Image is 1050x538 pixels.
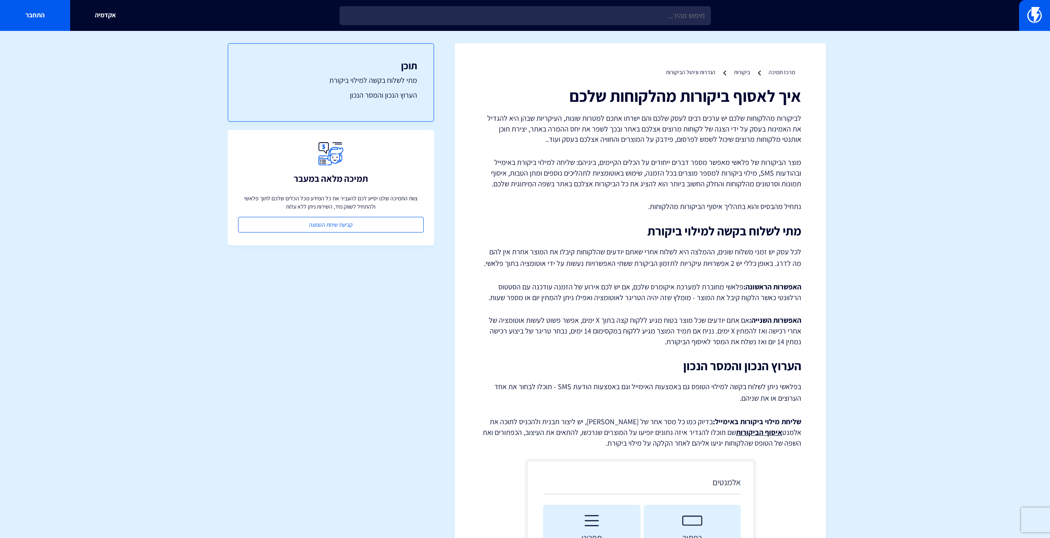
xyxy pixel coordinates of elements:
[245,90,417,101] a: הערוץ הנכון והמסר הנכון
[773,315,801,325] strong: האפשרות
[749,315,772,325] strong: השנייה:
[479,416,801,448] p: בדיוק כמו כל מסר אחר של [PERSON_NAME], יש ליצור תבנית ולהכניס לתוכה את אלמנט שם תוכלו להגדיר איזה...
[238,217,424,233] a: קביעת שיחת הטמעה
[479,224,801,238] h2: מתי לשלוח בקשה למילוי ביקורת
[245,60,417,71] h3: תוכן
[479,381,801,404] p: בפלאשי ניתן לשלוח בקשה למילוי הטופס גם באמצעות האימייל וגם באמצעות הודעת SMS - תוכלו לבחור את אחד...
[666,68,715,76] a: הגדרות וניהול הביקורות
[479,201,801,212] p: נתחיל מהבסיס והוא בתהליך איסוף הביקורות מהלקוחות.
[245,75,417,86] a: מתי לשלוח בקשה למילוי ביקורת
[238,194,424,211] p: צוות התמיכה שלנו יסייע לכם להעביר את כל המידע מכל הכלים שלכם לתוך פלאשי ולהתחיל לשווק מיד, השירות...
[479,246,801,269] p: לכל עסק יש זמני משלוח שונים, ההמלצה היא לשלוח אחרי שאתם יודעים שהלקוחות קיבלו את המוצר אחרת אין ל...
[479,113,801,145] p: לביקורות מהלקוחות שלכם יש ערכים רבים לעסק שלכם והם ישרתו אתכם למטרות שונות, העיקריות שבהן היא להג...
[734,68,750,76] a: ביקורות
[713,417,801,426] strong: שליחת מילוי ביקורות באימייל:
[479,157,801,189] p: מוצר הביקורות של פלאשי מאפשר מספר דברים ייחודים על הכלים הקיימים, ביניהם: שליחה למילוי ביקורת באי...
[479,359,801,373] h2: הערוץ הנכון והמסר הנכון
[479,315,801,347] p: אם אתם יודעים שכל מוצר בטוח מגיע ללקוח קצה בתוך X ימים, אפשר פשוט לעשות אוטומציה של אחרי רכישה וא...
[736,428,782,437] strong: איסוף הביקורות
[479,87,801,105] h1: איך לאסוף ביקורות מהלקוחות שלכם
[294,174,368,183] h3: תמיכה מלאה במעבר
[769,68,795,76] a: מרכז תמיכה
[340,6,711,25] input: חיפוש מהיר...
[743,282,801,291] strong: האפשרות הראשונה:
[479,282,801,303] p: פלאשי מחוברת למערכת איקומרס שלכם, אם יש לכם אירוע של הזמנה עודכנה עם הסטטוס הרלוונטי כאשר הלקוח ק...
